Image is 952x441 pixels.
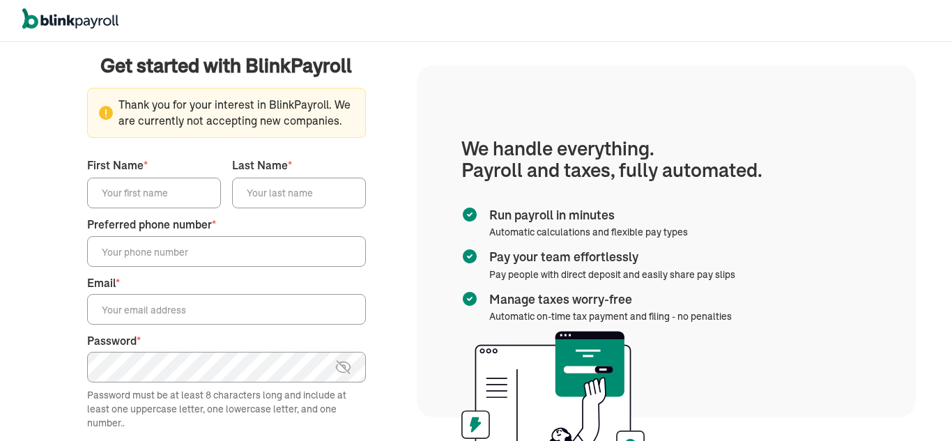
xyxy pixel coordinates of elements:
img: logo [22,8,118,29]
div: Password must be at least 8 characters long and include at least one uppercase letter, one lowerc... [87,388,366,430]
img: checkmark [461,291,478,307]
label: Last Name [232,157,366,173]
span: Run payroll in minutes [489,206,682,224]
input: Your phone number [87,236,366,267]
label: Email [87,275,366,291]
img: eye [335,359,352,376]
span: Pay people with direct deposit and easily share pay slips [489,268,735,281]
span: Manage taxes worry-free [489,291,726,309]
input: Your email address [87,294,366,325]
label: First Name [87,157,221,173]
span: Automatic on-time tax payment and filing - no penalties [489,310,732,323]
img: checkmark [461,248,478,265]
span: Thank you for your interest in BlinkPayroll. We are currently not accepting new companies. [99,97,354,129]
input: Your first name [87,178,221,208]
input: Your last name [232,178,366,208]
span: Pay your team effortlessly [489,248,730,266]
span: Get started with BlinkPayroll [100,52,352,79]
label: Password [87,333,366,349]
h1: We handle everything. Payroll and taxes, fully automated. [461,138,871,181]
img: checkmark [461,206,478,223]
span: Automatic calculations and flexible pay types [489,226,688,238]
label: Preferred phone number [87,217,366,233]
